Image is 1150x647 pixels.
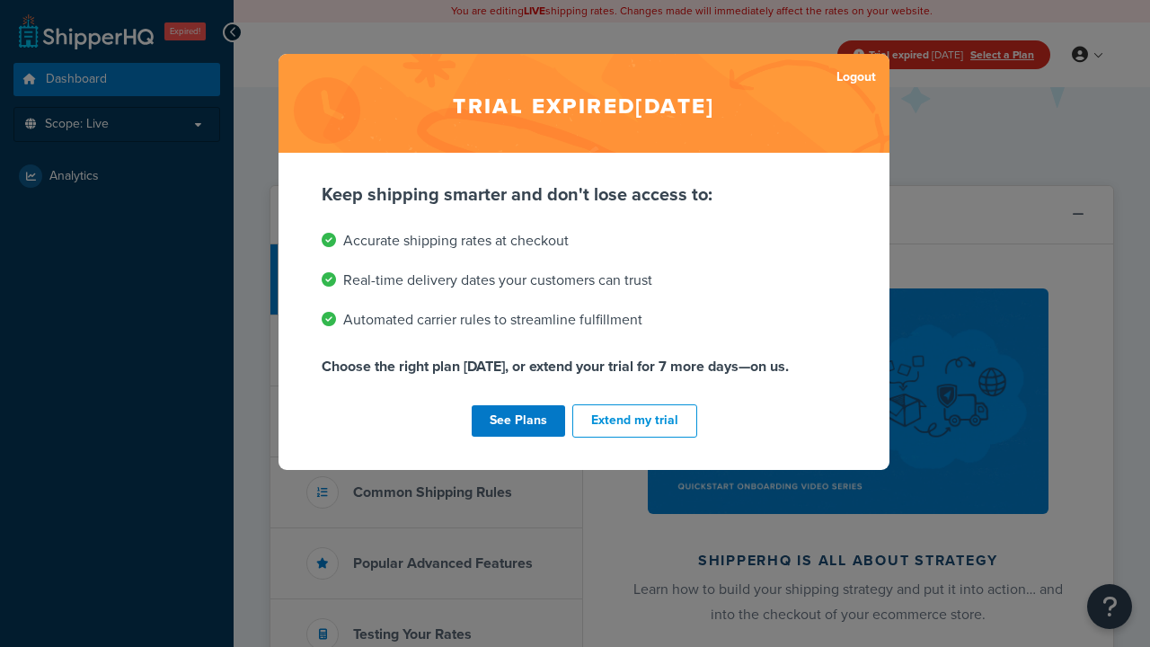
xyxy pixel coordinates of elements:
[322,228,846,253] li: Accurate shipping rates at checkout
[322,182,846,207] p: Keep shipping smarter and don't lose access to:
[322,268,846,293] li: Real-time delivery dates your customers can trust
[322,307,846,332] li: Automated carrier rules to streamline fulfillment
[279,54,889,153] h2: Trial expired [DATE]
[322,354,846,379] p: Choose the right plan [DATE], or extend your trial for 7 more days—on us.
[572,404,697,438] button: Extend my trial
[836,65,876,90] a: Logout
[472,405,565,437] a: See Plans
